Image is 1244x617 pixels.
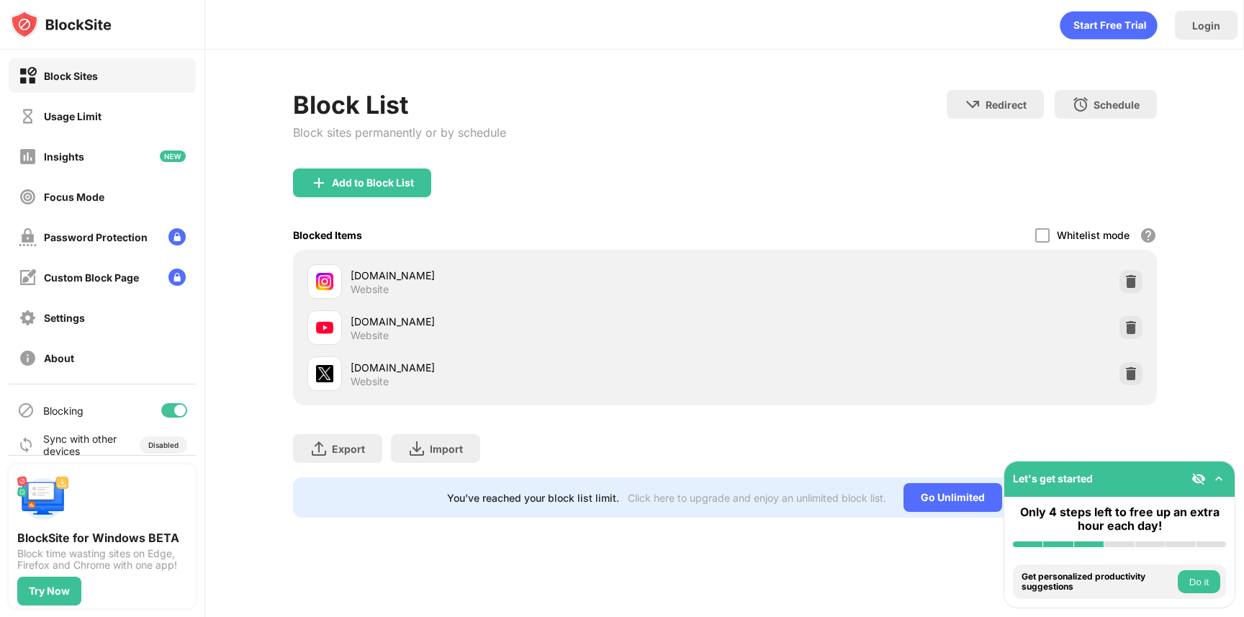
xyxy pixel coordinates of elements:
[903,483,1002,512] div: Go Unlimited
[44,271,139,284] div: Custom Block Page
[168,228,186,246] img: lock-menu.svg
[43,433,117,457] div: Sync with other devices
[628,492,886,504] div: Click here to upgrade and enjoy an unlimited block list.
[1191,472,1206,486] img: eye-not-visible.svg
[29,585,70,597] div: Try Now
[44,312,85,324] div: Settings
[17,402,35,419] img: blocking-icon.svg
[44,191,104,203] div: Focus Mode
[43,405,84,417] div: Blocking
[17,531,187,545] div: BlockSite for Windows BETA
[1057,229,1130,241] div: Whitelist mode
[19,269,37,287] img: customize-block-page-off.svg
[351,314,725,329] div: [DOMAIN_NAME]
[430,443,463,455] div: Import
[1178,570,1220,593] button: Do it
[10,10,112,39] img: logo-blocksite.svg
[316,319,333,336] img: favicons
[17,473,69,525] img: push-desktop.svg
[19,107,37,125] img: time-usage-off.svg
[1013,505,1226,533] div: Only 4 steps left to free up an extra hour each day!
[17,548,187,571] div: Block time wasting sites on Edge, Firefox and Chrome with one app!
[1013,472,1093,485] div: Let's get started
[19,67,37,85] img: block-on.svg
[19,228,37,246] img: password-protection-off.svg
[160,150,186,162] img: new-icon.svg
[1060,11,1158,40] div: animation
[351,375,389,388] div: Website
[19,188,37,206] img: focus-off.svg
[19,309,37,327] img: settings-off.svg
[447,492,619,504] div: You’ve reached your block list limit.
[293,229,362,241] div: Blocked Items
[316,273,333,290] img: favicons
[293,125,506,140] div: Block sites permanently or by schedule
[44,70,98,82] div: Block Sites
[17,436,35,454] img: sync-icon.svg
[1022,572,1174,593] div: Get personalized productivity suggestions
[44,352,74,364] div: About
[986,99,1027,111] div: Redirect
[351,268,725,283] div: [DOMAIN_NAME]
[332,177,414,189] div: Add to Block List
[19,349,37,367] img: about-off.svg
[44,150,84,163] div: Insights
[1094,99,1140,111] div: Schedule
[351,329,389,342] div: Website
[1192,19,1220,32] div: Login
[332,443,365,455] div: Export
[168,269,186,286] img: lock-menu.svg
[44,110,102,122] div: Usage Limit
[316,365,333,382] img: favicons
[19,148,37,166] img: insights-off.svg
[351,360,725,375] div: [DOMAIN_NAME]
[1212,472,1226,486] img: omni-setup-toggle.svg
[44,231,148,243] div: Password Protection
[148,441,179,449] div: Disabled
[351,283,389,296] div: Website
[293,90,506,120] div: Block List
